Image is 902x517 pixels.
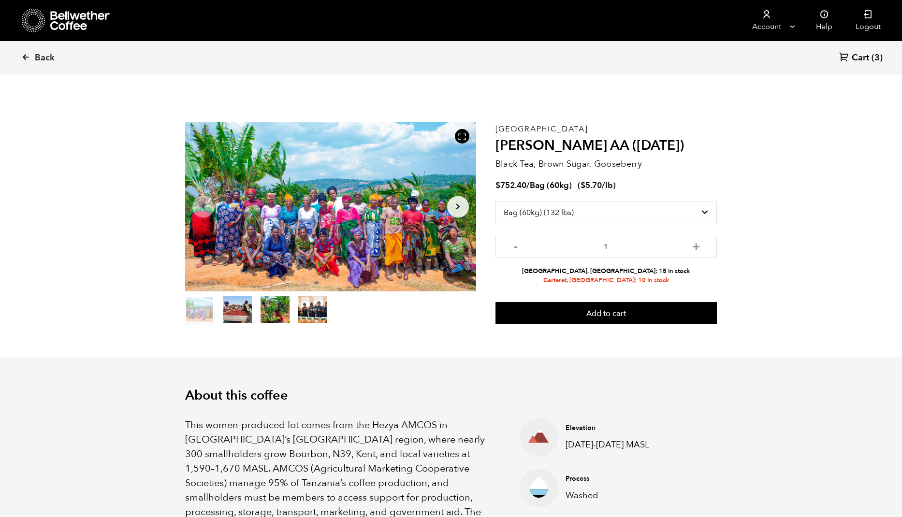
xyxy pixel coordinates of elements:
[495,138,717,154] h2: [PERSON_NAME] AA ([DATE])
[495,158,717,171] p: Black Tea, Brown Sugar, Gooseberry
[566,423,702,433] h4: Elevation
[602,180,613,191] span: /lb
[566,474,702,484] h4: Process
[495,180,526,191] bdi: 752.40
[566,438,702,451] p: [DATE]-[DATE] MASL
[578,180,616,191] span: ( )
[839,52,883,65] a: Cart (3)
[581,180,602,191] bdi: 5.70
[35,52,55,64] span: Back
[872,52,883,64] span: (3)
[495,267,717,276] li: [GEOGRAPHIC_DATA], [GEOGRAPHIC_DATA]: 15 in stock
[495,302,717,324] button: Add to cart
[510,241,522,250] button: -
[566,489,702,502] p: Washed
[495,276,717,285] li: Carteret, [GEOGRAPHIC_DATA]: 10 in stock
[495,180,500,191] span: $
[690,241,702,250] button: +
[185,388,717,403] h2: About this coffee
[526,180,530,191] span: /
[581,180,585,191] span: $
[530,180,572,191] span: Bag (60kg)
[852,52,869,64] span: Cart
